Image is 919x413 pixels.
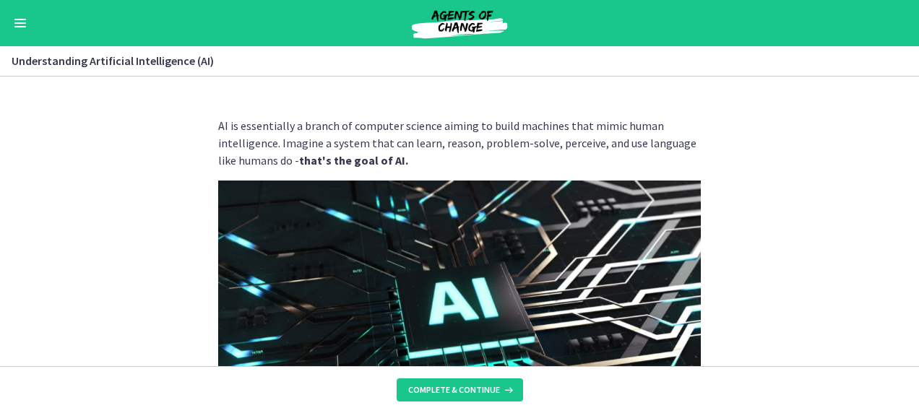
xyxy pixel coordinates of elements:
[218,117,701,169] p: AI is essentially a branch of computer science aiming to build machines that mimic human intellig...
[397,378,523,401] button: Complete & continue
[12,14,29,32] button: Enable menu
[299,153,408,168] strong: that's the goal of AI.
[12,52,890,69] h3: Understanding Artificial Intelligence (AI)
[373,6,546,40] img: Agents of Change
[408,384,500,396] span: Complete & continue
